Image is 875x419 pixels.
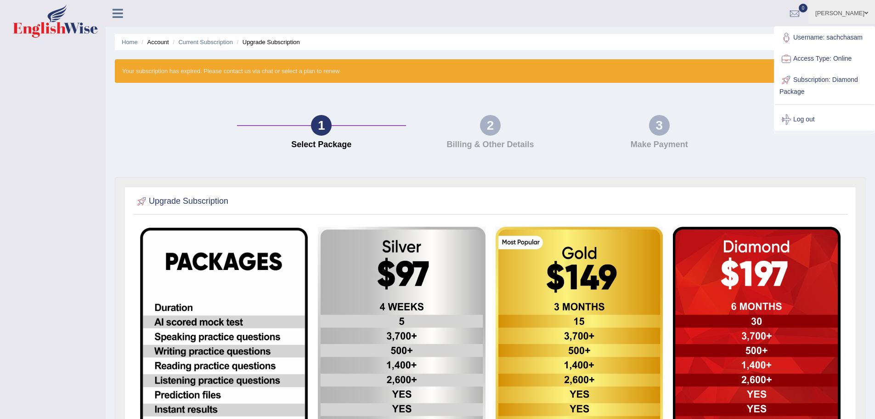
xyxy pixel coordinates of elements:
[775,27,874,48] a: Username: sachchasam
[775,109,874,130] a: Log out
[311,115,332,136] div: 1
[235,38,300,46] li: Upgrade Subscription
[242,140,401,149] h4: Select Package
[579,140,739,149] h4: Make Payment
[139,38,169,46] li: Account
[115,59,866,83] div: Your subscription has expired. Please contact us via chat or select a plan to renew
[799,4,808,12] span: 0
[122,39,138,46] a: Home
[480,115,501,136] div: 2
[178,39,233,46] a: Current Subscription
[411,140,570,149] h4: Billing & Other Details
[775,48,874,69] a: Access Type: Online
[135,195,228,208] h2: Upgrade Subscription
[649,115,670,136] div: 3
[775,69,874,100] a: Subscription: Diamond Package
